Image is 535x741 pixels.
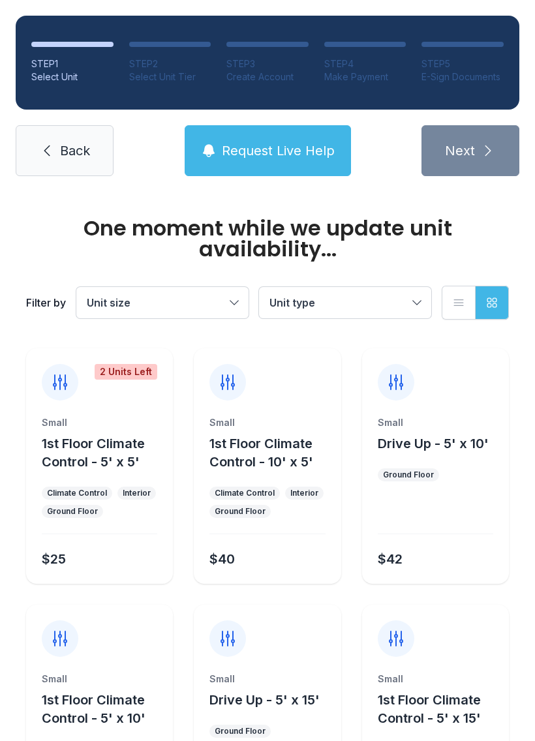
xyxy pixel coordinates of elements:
[31,70,114,83] div: Select Unit
[290,488,318,498] div: Interior
[76,287,249,318] button: Unit size
[47,506,98,517] div: Ground Floor
[209,434,335,471] button: 1st Floor Climate Control - 10' x 5'
[60,142,90,160] span: Back
[209,692,320,708] span: Drive Up - 5' x 15'
[47,488,107,498] div: Climate Control
[378,550,403,568] div: $42
[209,691,320,709] button: Drive Up - 5' x 15'
[215,506,266,517] div: Ground Floor
[226,70,309,83] div: Create Account
[26,295,66,310] div: Filter by
[445,142,475,160] span: Next
[421,57,504,70] div: STEP 5
[87,296,130,309] span: Unit size
[42,436,145,470] span: 1st Floor Climate Control - 5' x 5'
[42,691,168,727] button: 1st Floor Climate Control - 5' x 10'
[209,673,325,686] div: Small
[123,488,151,498] div: Interior
[209,436,313,470] span: 1st Floor Climate Control - 10' x 5'
[42,416,157,429] div: Small
[378,434,489,453] button: Drive Up - 5' x 10'
[42,692,145,726] span: 1st Floor Climate Control - 5' x 10'
[378,692,481,726] span: 1st Floor Climate Control - 5' x 15'
[26,218,509,260] div: One moment while we update unit availability...
[31,57,114,70] div: STEP 1
[42,434,168,471] button: 1st Floor Climate Control - 5' x 5'
[324,57,406,70] div: STEP 4
[129,57,211,70] div: STEP 2
[209,550,235,568] div: $40
[226,57,309,70] div: STEP 3
[222,142,335,160] span: Request Live Help
[95,364,157,380] div: 2 Units Left
[421,70,504,83] div: E-Sign Documents
[129,70,211,83] div: Select Unit Tier
[383,470,434,480] div: Ground Floor
[378,416,493,429] div: Small
[42,673,157,686] div: Small
[378,436,489,451] span: Drive Up - 5' x 10'
[378,691,504,727] button: 1st Floor Climate Control - 5' x 15'
[259,287,431,318] button: Unit type
[378,673,493,686] div: Small
[42,550,66,568] div: $25
[269,296,315,309] span: Unit type
[215,488,275,498] div: Climate Control
[209,416,325,429] div: Small
[324,70,406,83] div: Make Payment
[215,726,266,736] div: Ground Floor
